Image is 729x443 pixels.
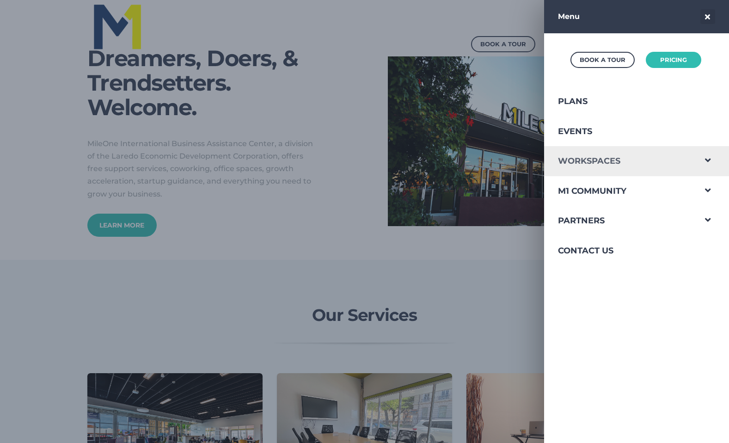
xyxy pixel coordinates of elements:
div: Navigation Menu [544,86,729,266]
div: Book a Tour [580,54,625,66]
a: Book a Tour [570,52,635,68]
a: M1 Community [544,176,696,206]
a: Pricing [646,52,701,68]
a: Workspaces [544,146,696,176]
a: Contact Us [544,236,696,266]
a: Partners [544,206,696,236]
a: Events [544,117,696,147]
a: Plans [544,86,696,117]
strong: Menu [558,12,580,21]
